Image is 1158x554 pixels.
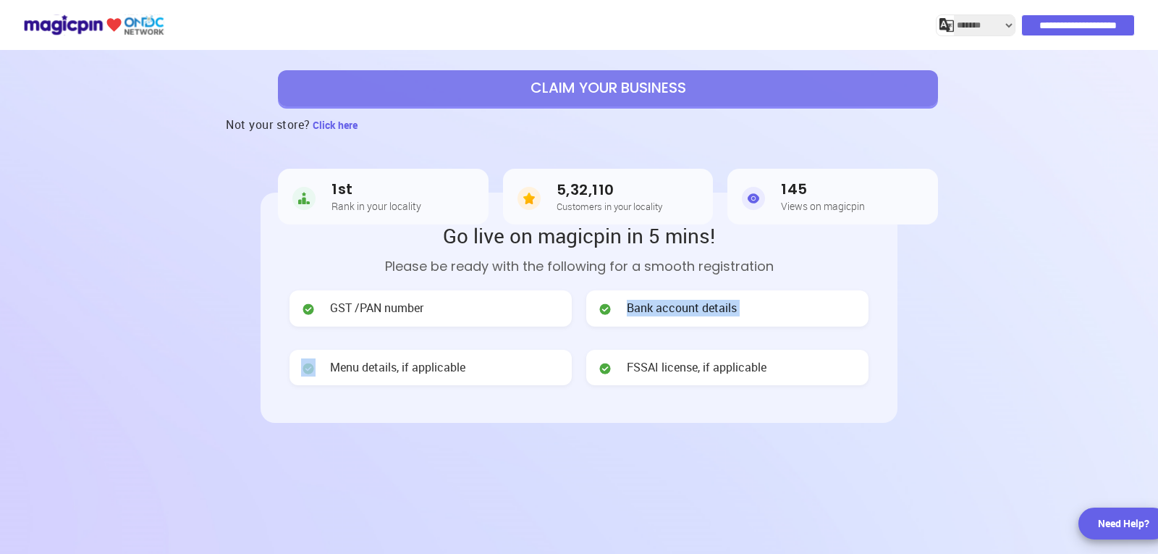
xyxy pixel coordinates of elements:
h2: Go live on magicpin in 5 mins! [289,222,868,249]
button: CLAIM YOUR BUSINESS [278,70,938,106]
h5: Views on magicpin [781,201,865,211]
img: Rank [292,184,316,213]
img: check [301,302,316,316]
h3: 5,32,110 [557,182,662,198]
img: ondc-logo-new-small.8a59708e.svg [23,12,164,38]
span: Menu details, if applicable [330,359,465,376]
p: Please be ready with the following for a smooth registration [289,256,868,276]
h3: Not your store? [226,106,310,143]
h5: Rank in your locality [331,201,421,211]
img: Customers [517,184,541,213]
img: check [598,361,612,376]
div: Need Help? [1098,516,1149,531]
span: Bank account details [627,300,737,316]
img: j2MGCQAAAABJRU5ErkJggg== [939,18,954,33]
img: check [301,361,316,376]
h5: Customers in your locality [557,201,662,211]
span: Click here [313,118,358,132]
h3: 1st [331,181,421,198]
span: GST /PAN number [330,300,423,316]
img: Views [742,184,765,213]
img: check [598,302,612,316]
span: FSSAI license, if applicable [627,359,766,376]
h3: 145 [781,181,865,198]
